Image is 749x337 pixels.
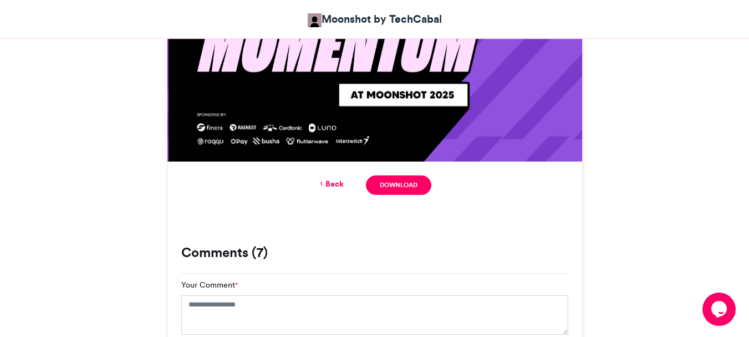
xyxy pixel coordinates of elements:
label: Your Comment [181,279,238,291]
a: Back [318,178,344,190]
img: Moonshot by TechCabal [308,13,322,27]
iframe: chat widget [702,293,738,326]
h3: Comments (7) [181,246,568,259]
a: Download [366,175,431,195]
a: Moonshot by TechCabal [308,11,442,27]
